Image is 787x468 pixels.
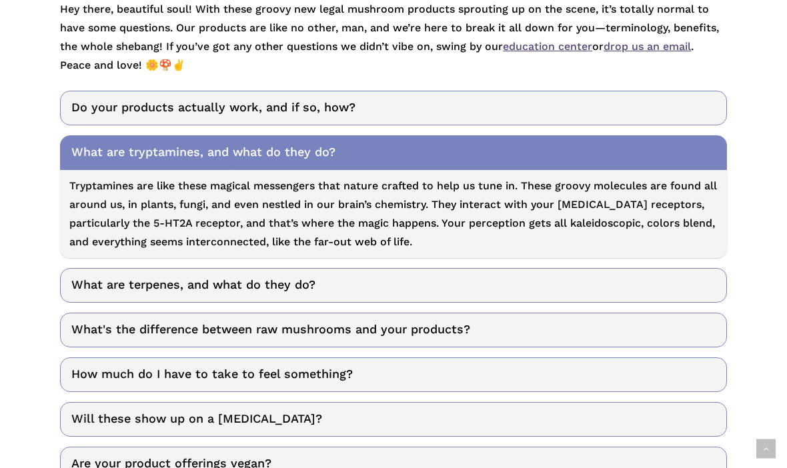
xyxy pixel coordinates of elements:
a: What are terpenes, and what do they do? [60,268,727,303]
p: Tryptamines are like these magical messengers that nature crafted to help us tune in. These groov... [69,177,718,251]
a: How much do I have to take to feel something? [60,357,727,392]
a: Back to top [756,439,776,459]
a: education center [503,40,592,53]
a: drop us an email [604,40,691,53]
a: Will these show up on a [MEDICAL_DATA]? [60,402,727,437]
a: Do your products actually work, and if so, how? [60,91,727,125]
a: What are tryptamines, and what do they do? [60,135,727,170]
a: What's the difference between raw mushrooms and your products? [60,313,727,347]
